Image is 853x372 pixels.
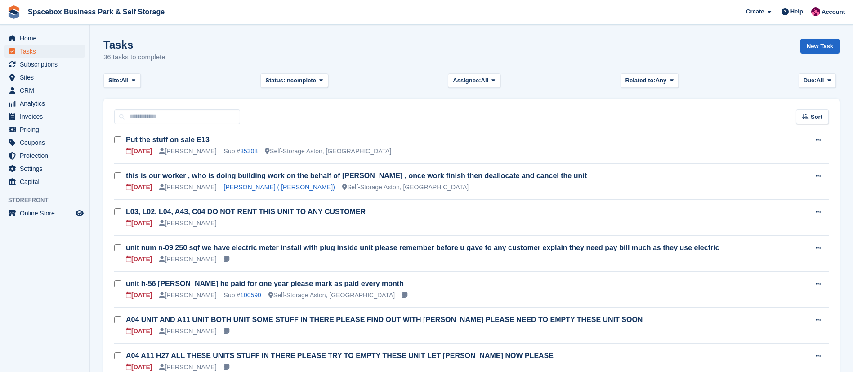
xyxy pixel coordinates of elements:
[799,73,836,88] button: Due: All
[7,5,21,19] img: stora-icon-8386f47178a22dfd0bd8f6a31ec36ba5ce8667c1dd55bd0f319d3a0aa187defe.svg
[4,207,85,220] a: menu
[625,76,656,85] span: Related to:
[790,7,803,16] span: Help
[822,8,845,17] span: Account
[260,73,328,88] button: Status: Incomplete
[20,45,74,58] span: Tasks
[126,244,719,251] a: unit num n-09 250 sqf we have electric meter install with plug inside unit please remember before...
[4,149,85,162] a: menu
[265,147,391,156] div: Self-Storage Aston, [GEOGRAPHIC_DATA]
[4,32,85,45] a: menu
[240,148,258,155] a: 35308
[285,76,316,85] span: Incomplete
[804,76,817,85] span: Due:
[4,58,85,71] a: menu
[126,352,554,359] a: A04 A11 H27 ALL THESE UNITS STUFF IN THERE PLEASE TRY TO EMPTY THESE UNIT LET [PERSON_NAME] NOW P...
[4,84,85,97] a: menu
[481,76,489,85] span: All
[159,327,216,336] div: [PERSON_NAME]
[4,97,85,110] a: menu
[103,39,165,51] h1: Tasks
[224,291,261,300] div: Sub #
[74,208,85,219] a: Preview store
[656,76,667,85] span: Any
[265,76,285,85] span: Status:
[126,183,152,192] div: [DATE]
[126,327,152,336] div: [DATE]
[103,52,165,63] p: 36 tasks to complete
[126,219,152,228] div: [DATE]
[20,110,74,123] span: Invoices
[159,219,216,228] div: [PERSON_NAME]
[4,110,85,123] a: menu
[121,76,129,85] span: All
[20,32,74,45] span: Home
[159,183,216,192] div: [PERSON_NAME]
[126,363,152,372] div: [DATE]
[8,196,89,205] span: Storefront
[159,291,216,300] div: [PERSON_NAME]
[20,123,74,136] span: Pricing
[24,4,168,19] a: Spacebox Business Park & Self Storage
[126,316,643,323] a: A04 UNIT AND A11 UNIT BOTH UNIT SOME STUFF IN THERE PLEASE FIND OUT WITH [PERSON_NAME] PLEASE NEE...
[20,162,74,175] span: Settings
[126,291,152,300] div: [DATE]
[453,76,481,85] span: Assignee:
[4,123,85,136] a: menu
[20,149,74,162] span: Protection
[621,73,679,88] button: Related to: Any
[811,112,822,121] span: Sort
[126,136,210,143] a: Put the stuff on sale E13
[103,73,141,88] button: Site: All
[746,7,764,16] span: Create
[159,255,216,264] div: [PERSON_NAME]
[268,291,395,300] div: Self-Storage Aston, [GEOGRAPHIC_DATA]
[800,39,840,54] a: New Task
[159,363,216,372] div: [PERSON_NAME]
[224,147,258,156] div: Sub #
[20,58,74,71] span: Subscriptions
[126,280,404,287] a: unit h-56 [PERSON_NAME] he paid for one year please mark as paid every month
[4,71,85,84] a: menu
[224,184,335,191] a: [PERSON_NAME] ( [PERSON_NAME])
[20,84,74,97] span: CRM
[20,71,74,84] span: Sites
[20,97,74,110] span: Analytics
[126,255,152,264] div: [DATE]
[4,45,85,58] a: menu
[159,147,216,156] div: [PERSON_NAME]
[817,76,824,85] span: All
[448,73,500,88] button: Assignee: All
[4,175,85,188] a: menu
[20,207,74,220] span: Online Store
[20,136,74,149] span: Coupons
[126,208,366,215] a: L03, L02, L04, A43, C04 DO NOT RENT THIS UNIT TO ANY CUSTOMER
[108,76,121,85] span: Site:
[126,172,587,179] a: this is our worker , who is doing building work on the behalf of [PERSON_NAME] , once work finish...
[4,136,85,149] a: menu
[126,147,152,156] div: [DATE]
[811,7,820,16] img: Avishka Chauhan
[20,175,74,188] span: Capital
[342,183,469,192] div: Self-Storage Aston, [GEOGRAPHIC_DATA]
[4,162,85,175] a: menu
[240,291,261,299] a: 100590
